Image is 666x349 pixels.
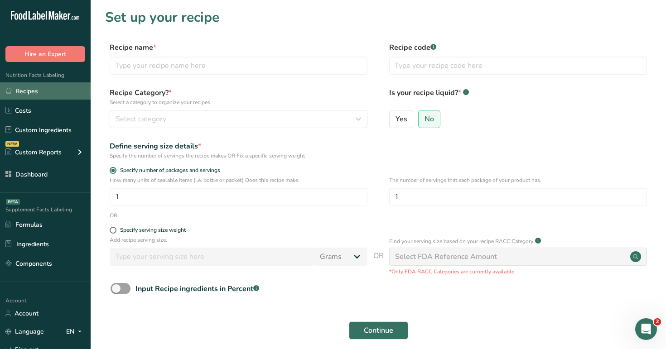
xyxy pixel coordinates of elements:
span: 2 [654,318,661,325]
p: Add recipe serving size. [110,236,367,244]
button: Continue [349,321,408,339]
label: Is your recipe liquid? [389,87,647,106]
p: Select a category to organize your recipes [110,98,367,106]
div: OR [110,211,117,220]
button: Hire an Expert [5,46,85,62]
input: Type your recipe code here [389,57,647,75]
iframe: Intercom live chat [635,318,657,340]
button: Select category [110,110,367,128]
div: EN [66,326,85,337]
span: Specify number of packages and servings [116,167,220,174]
div: Custom Reports [5,148,62,157]
a: Language [5,324,44,339]
span: Continue [364,325,393,336]
div: Specify the number of servings the recipe makes OR Fix a specific serving weight [110,152,367,160]
div: Input Recipe ingredients in Percent [135,283,259,294]
span: Yes [396,115,407,124]
span: Select category [116,114,166,124]
p: *Only FDA RACC Categories are currently available [389,268,647,276]
div: NEW [5,141,19,147]
h1: Set up your recipe [105,7,652,28]
div: Specify serving size weight [120,227,186,234]
span: OR [373,250,384,276]
div: Select FDA Reference Amount [395,251,497,262]
input: Type your serving size here [110,248,314,266]
span: No [425,115,434,124]
div: Define serving size details [110,141,367,152]
label: Recipe name [110,42,367,53]
label: Recipe code [389,42,647,53]
p: Find your serving size based on your recipe RACC Category [389,237,533,245]
p: The number of servings that each package of your product has. [389,176,647,184]
input: Type your recipe name here [110,57,367,75]
p: How many units of sealable items (i.e. bottle or packet) Does this recipe make. [110,176,367,184]
div: BETA [6,199,20,205]
label: Recipe Category? [110,87,367,106]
